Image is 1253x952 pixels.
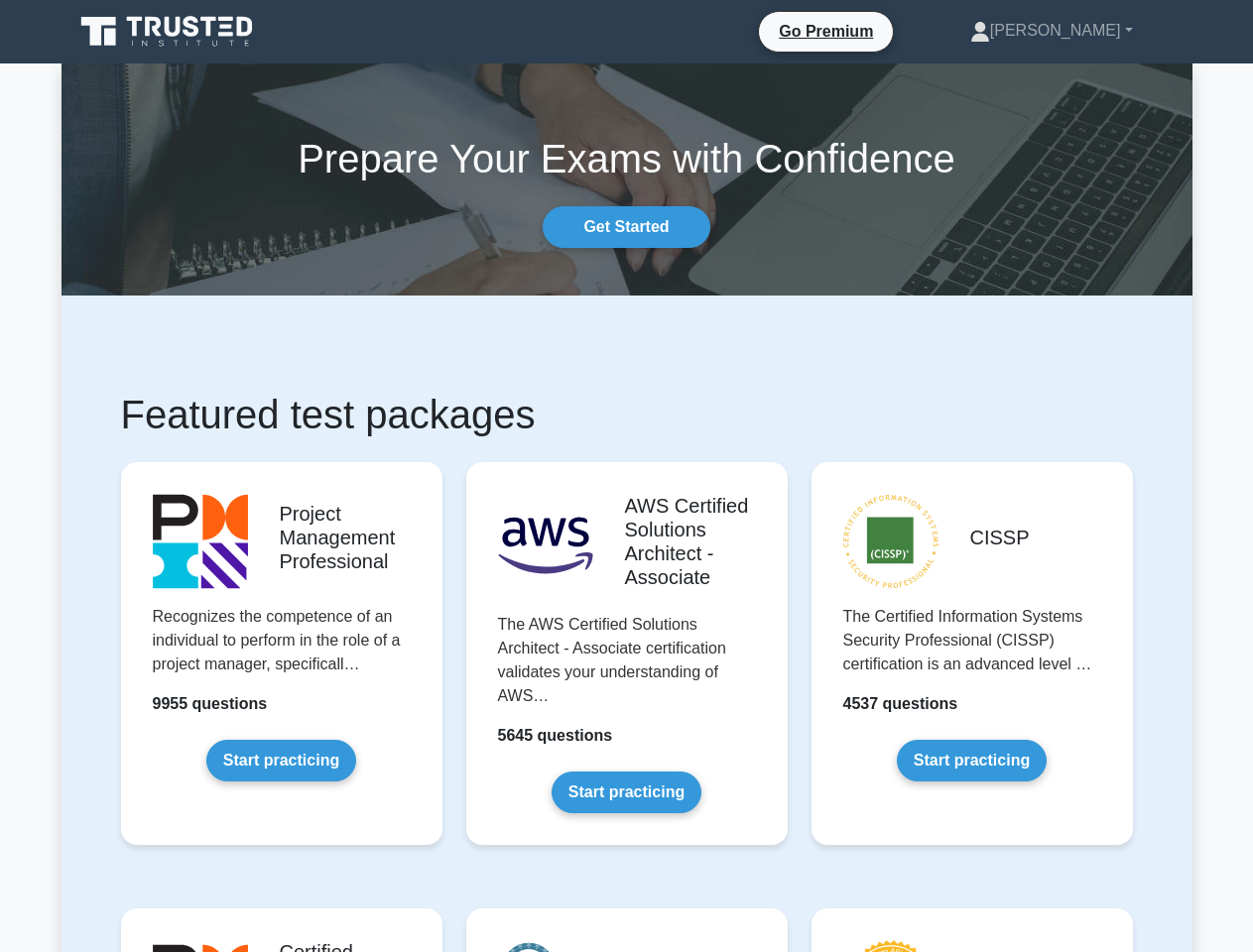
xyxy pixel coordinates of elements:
[543,206,709,248] a: Get Started
[121,391,1133,438] h1: Featured test packages
[923,11,1181,51] a: [PERSON_NAME]
[206,740,356,781] a: Start practicing
[62,135,1192,182] h1: Prepare Your Exams with Confidence
[767,19,885,44] a: Go Premium
[897,740,1047,781] a: Start practicing
[552,772,701,813] a: Start practicing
